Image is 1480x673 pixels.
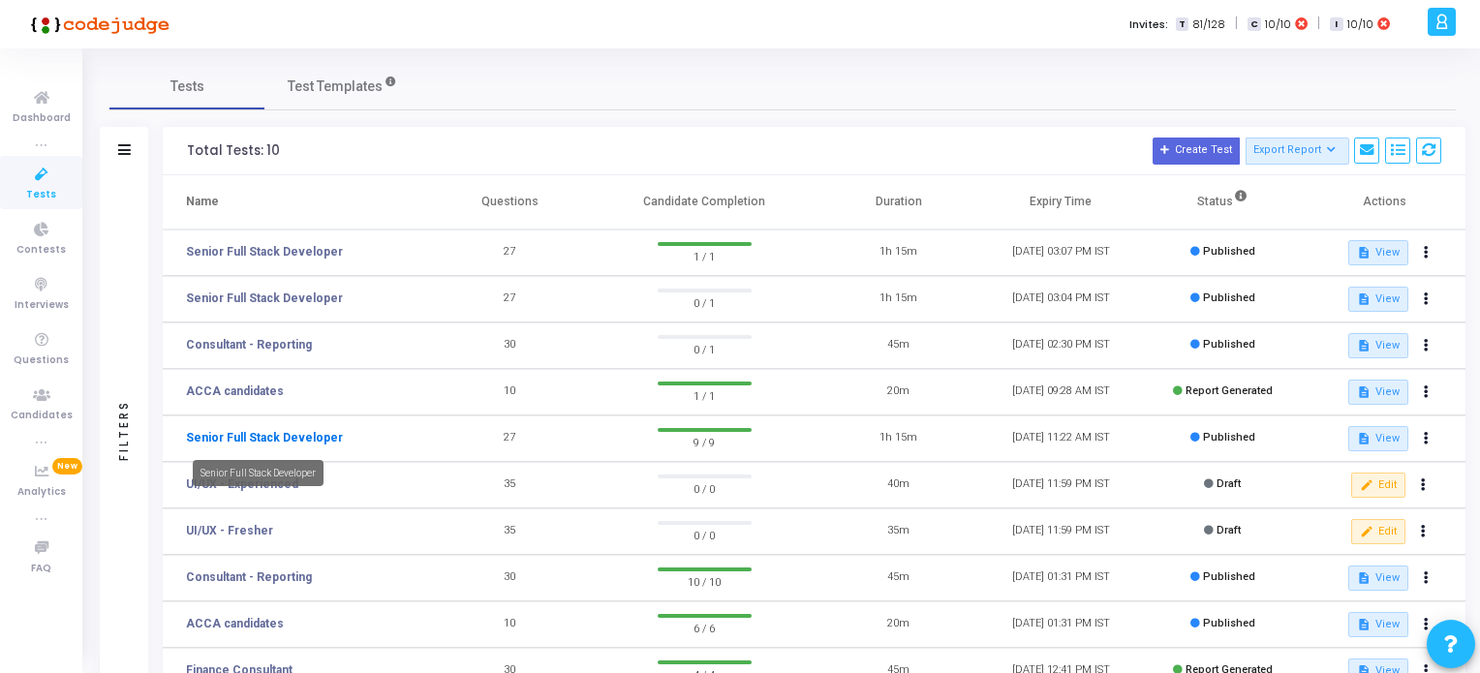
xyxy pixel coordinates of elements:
span: FAQ [31,561,51,577]
td: 45m [817,322,979,369]
span: New [52,458,82,474]
span: Analytics [17,484,66,501]
span: 10/10 [1347,16,1373,33]
button: View [1348,612,1407,637]
span: 9 / 9 [658,432,752,451]
span: C [1248,17,1260,32]
mat-icon: description [1357,339,1371,352]
a: ACCA candidates [186,382,284,400]
a: Consultant - Reporting [186,568,312,586]
mat-icon: description [1357,246,1371,260]
span: 81/128 [1192,16,1225,33]
img: logo [24,5,170,44]
td: 27 [429,229,591,276]
td: 27 [429,276,591,322]
mat-icon: edit [1360,525,1373,538]
td: 1h 15m [817,276,979,322]
a: Senior Full Stack Developer [186,290,343,307]
button: Edit [1351,519,1404,544]
td: [DATE] 11:59 PM IST [980,462,1142,508]
span: 6 / 6 [658,618,752,637]
button: Export Report [1246,138,1349,165]
span: Report Generated [1186,384,1273,397]
td: [DATE] 11:22 AM IST [980,415,1142,462]
span: Published [1203,570,1255,583]
span: Questions [14,352,69,369]
button: View [1348,566,1407,591]
span: 1 / 1 [658,385,752,405]
td: 45m [817,555,979,601]
td: 1h 15m [817,229,979,276]
td: [DATE] 01:31 PM IST [980,601,1142,648]
td: 10 [429,369,591,415]
button: View [1348,380,1407,405]
mat-icon: edit [1360,478,1373,492]
span: 0 / 1 [658,339,752,358]
span: 1 / 1 [658,246,752,265]
mat-icon: description [1357,571,1371,585]
td: 35 [429,508,591,555]
div: Filters [115,323,133,536]
span: I [1330,17,1342,32]
button: Edit [1351,473,1404,498]
td: 35 [429,462,591,508]
span: Test Templates [288,76,383,97]
span: Published [1203,431,1255,444]
th: Expiry Time [980,175,1142,229]
span: 10/10 [1265,16,1291,33]
span: Contests [16,242,66,259]
span: Interviews [15,297,69,314]
span: Tests [26,187,56,203]
span: Draft [1217,524,1241,536]
mat-icon: description [1357,432,1371,445]
td: [DATE] 09:28 AM IST [980,369,1142,415]
button: View [1348,240,1407,265]
span: Published [1203,245,1255,258]
button: Create Test [1153,138,1240,165]
th: Status [1142,175,1304,229]
span: 0 / 0 [658,478,752,498]
a: Consultant - Reporting [186,336,312,353]
td: [DATE] 11:59 PM IST [980,508,1142,555]
span: Published [1203,338,1255,351]
td: 1h 15m [817,415,979,462]
td: [DATE] 02:30 PM IST [980,322,1142,369]
td: 10 [429,601,591,648]
td: [DATE] 03:04 PM IST [980,276,1142,322]
td: [DATE] 01:31 PM IST [980,555,1142,601]
td: 27 [429,415,591,462]
span: Published [1203,617,1255,629]
td: 20m [817,601,979,648]
a: UI/UX - Fresher [186,522,273,539]
span: T [1176,17,1188,32]
span: 0 / 1 [658,292,752,312]
span: 0 / 0 [658,525,752,544]
button: View [1348,426,1407,451]
td: 30 [429,322,591,369]
th: Candidate Completion [591,175,817,229]
span: | [1235,14,1238,34]
div: Total Tests: 10 [187,143,280,159]
td: 40m [817,462,979,508]
button: View [1348,287,1407,312]
span: Tests [170,76,204,97]
mat-icon: description [1357,385,1371,399]
span: Candidates [11,408,73,424]
td: 20m [817,369,979,415]
td: [DATE] 03:07 PM IST [980,229,1142,276]
td: 35m [817,508,979,555]
span: | [1317,14,1320,34]
th: Duration [817,175,979,229]
button: View [1348,333,1407,358]
a: ACCA candidates [186,615,284,632]
span: Dashboard [13,110,71,127]
mat-icon: description [1357,618,1371,631]
div: Senior Full Stack Developer [193,460,324,486]
span: Published [1203,291,1255,304]
a: Senior Full Stack Developer [186,243,343,260]
th: Questions [429,175,591,229]
th: Name [163,175,429,229]
span: Draft [1217,477,1241,490]
mat-icon: description [1357,292,1371,306]
td: 30 [429,555,591,601]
